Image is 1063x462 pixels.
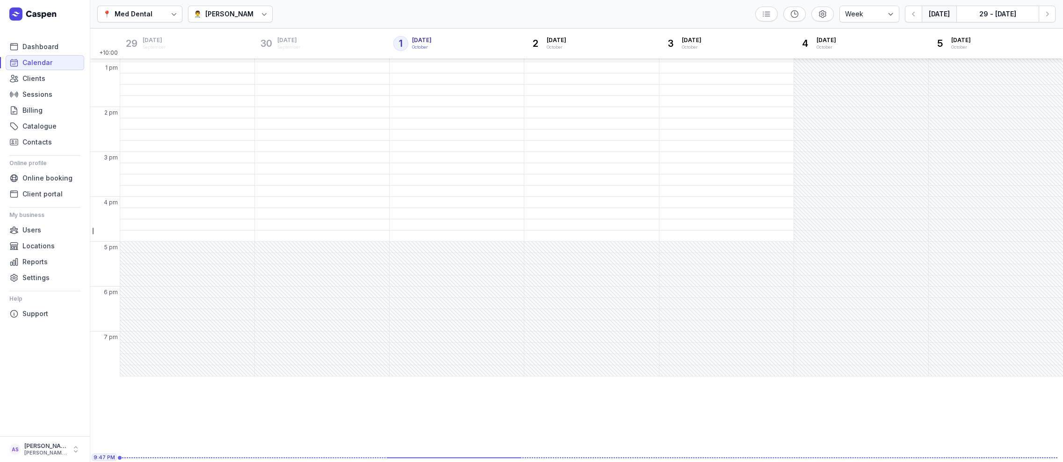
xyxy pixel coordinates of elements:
span: [DATE] [682,36,701,44]
span: 9:47 PM [94,454,115,461]
div: 3 [663,36,678,51]
span: 1 pm [105,64,118,72]
div: 30 [259,36,274,51]
span: [DATE] [547,36,566,44]
div: 5 [933,36,947,51]
span: Dashboard [22,41,58,52]
span: 4 pm [104,199,118,206]
div: October [547,44,566,51]
span: Billing [22,105,43,116]
div: September [143,44,166,51]
span: 5 pm [104,244,118,251]
span: Catalogue [22,121,57,132]
div: 👨‍⚕️ [194,8,202,20]
div: [PERSON_NAME][EMAIL_ADDRESS][DOMAIN_NAME] [24,450,67,456]
span: Online booking [22,173,72,184]
span: [DATE] [951,36,971,44]
button: [DATE] [922,6,956,22]
span: Contacts [22,137,52,148]
span: Support [22,308,48,319]
span: Client portal [22,188,63,200]
span: Users [22,224,41,236]
div: Online profile [9,156,80,171]
span: 3 pm [104,154,118,161]
span: Reports [22,256,48,267]
span: [DATE] [143,36,166,44]
div: Help [9,291,80,306]
div: Med Dental [115,8,152,20]
span: AS [12,444,19,455]
span: Clients [22,73,45,84]
span: [DATE] [817,36,836,44]
button: 29 - [DATE] [956,6,1039,22]
div: October [682,44,701,51]
div: October [412,44,432,51]
div: 1 [393,36,408,51]
div: My business [9,208,80,223]
div: October [951,44,971,51]
span: Calendar [22,57,52,68]
div: 2 [528,36,543,51]
div: 📍 [103,8,111,20]
div: 29 [124,36,139,51]
span: [DATE] [412,36,432,44]
span: [DATE] [277,36,300,44]
div: 4 [798,36,813,51]
span: Sessions [22,89,52,100]
span: Settings [22,272,50,283]
span: 6 pm [104,289,118,296]
div: October [817,44,836,51]
span: Locations [22,240,55,252]
span: 2 pm [104,109,118,116]
div: September [277,44,300,51]
div: [PERSON_NAME] [205,8,260,20]
span: 7 pm [104,333,118,341]
div: [PERSON_NAME] [24,442,67,450]
span: +10:00 [99,49,120,58]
